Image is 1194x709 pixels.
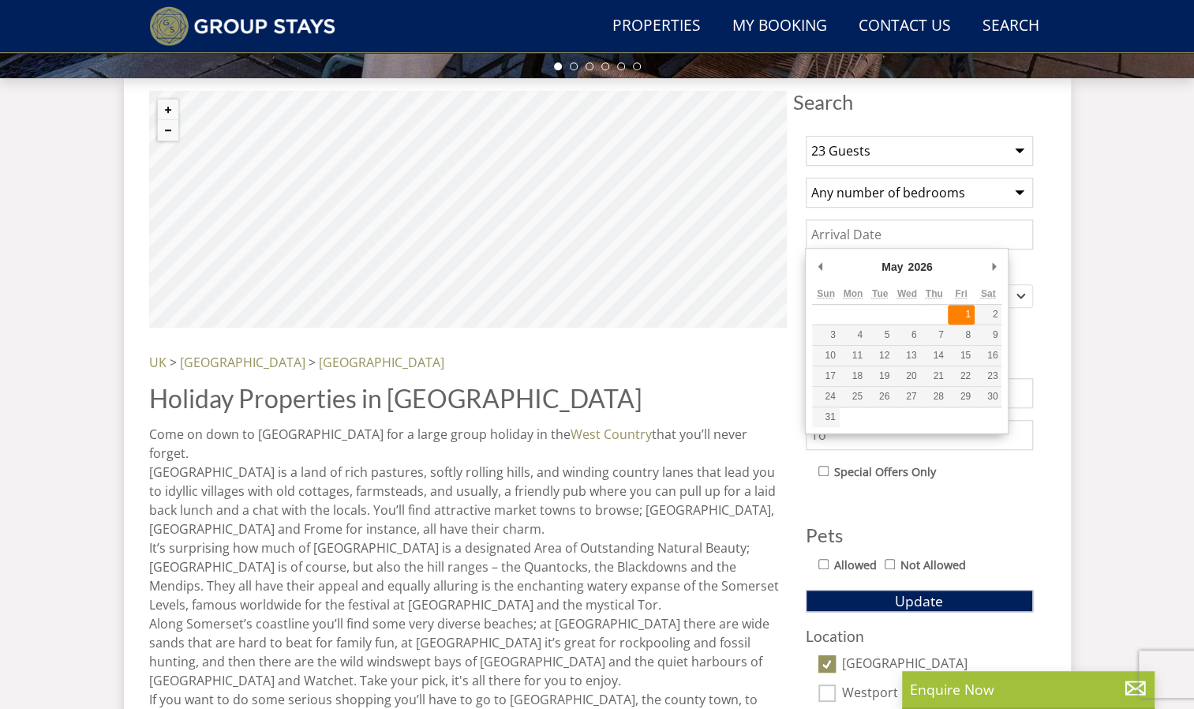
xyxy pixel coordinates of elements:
[948,366,975,386] button: 22
[158,99,178,120] button: Zoom in
[834,557,877,574] label: Allowed
[793,91,1046,113] span: Search
[726,9,833,44] a: My Booking
[843,288,863,299] abbr: Monday
[920,346,947,366] button: 14
[895,591,943,610] span: Update
[180,354,305,371] a: [GEOGRAPHIC_DATA]
[975,305,1001,324] button: 2
[910,679,1147,700] p: Enquire Now
[812,325,839,345] button: 3
[948,305,975,324] button: 1
[319,354,444,371] a: [GEOGRAPHIC_DATA]
[893,366,920,386] button: 20
[149,91,787,328] canvas: Map
[866,346,893,366] button: 12
[842,685,1033,703] label: Westport
[817,288,835,299] abbr: Sunday
[812,366,839,386] button: 17
[976,9,1046,44] a: Search
[806,420,1033,450] input: To
[900,557,966,574] label: Not Allowed
[840,387,866,407] button: 25
[812,255,828,279] button: Previous Month
[948,346,975,366] button: 15
[893,325,920,345] button: 6
[948,325,975,345] button: 8
[149,6,336,46] img: Group Stays
[872,288,888,299] abbr: Tuesday
[842,656,1033,673] label: [GEOGRAPHIC_DATA]
[920,387,947,407] button: 28
[866,387,893,407] button: 26
[975,387,1001,407] button: 30
[866,366,893,386] button: 19
[571,426,652,443] a: West Country
[955,288,967,299] abbr: Friday
[840,346,866,366] button: 11
[834,463,936,481] label: Special Offers Only
[975,346,1001,366] button: 16
[158,120,178,141] button: Zoom out
[852,9,957,44] a: Contact Us
[975,325,1001,345] button: 9
[866,325,893,345] button: 5
[893,346,920,366] button: 13
[309,354,316,371] span: >
[948,387,975,407] button: 29
[806,628,1033,644] h3: Location
[812,387,839,407] button: 24
[920,366,947,386] button: 21
[920,325,947,345] button: 7
[879,255,905,279] div: May
[981,288,996,299] abbr: Saturday
[905,255,934,279] div: 2026
[840,325,866,345] button: 4
[897,288,917,299] abbr: Wednesday
[893,387,920,407] button: 27
[926,288,943,299] abbr: Thursday
[806,590,1033,612] button: Update
[975,366,1001,386] button: 23
[840,366,866,386] button: 18
[812,407,839,427] button: 31
[149,385,787,412] h1: Holiday Properties in [GEOGRAPHIC_DATA]
[806,219,1033,249] input: Arrival Date
[149,354,167,371] a: UK
[812,346,839,366] button: 10
[806,525,1033,546] h3: Pets
[606,9,707,44] a: Properties
[986,255,1001,279] button: Next Month
[170,354,177,371] span: >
